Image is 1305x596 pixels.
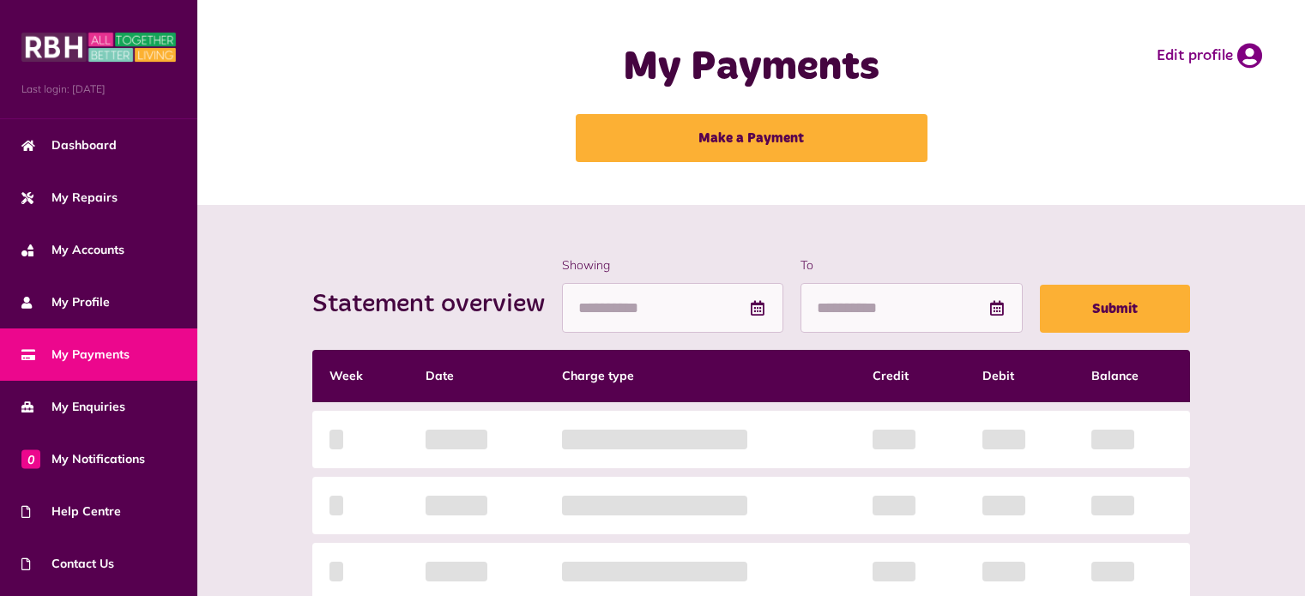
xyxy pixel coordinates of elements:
[492,43,1012,93] h1: My Payments
[21,450,145,468] span: My Notifications
[21,30,176,64] img: MyRBH
[21,449,40,468] span: 0
[576,114,927,162] a: Make a Payment
[21,81,176,97] span: Last login: [DATE]
[1157,43,1262,69] a: Edit profile
[21,398,125,416] span: My Enquiries
[21,555,114,573] span: Contact Us
[21,503,121,521] span: Help Centre
[21,346,130,364] span: My Payments
[21,293,110,311] span: My Profile
[21,189,118,207] span: My Repairs
[21,241,124,259] span: My Accounts
[21,136,117,154] span: Dashboard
